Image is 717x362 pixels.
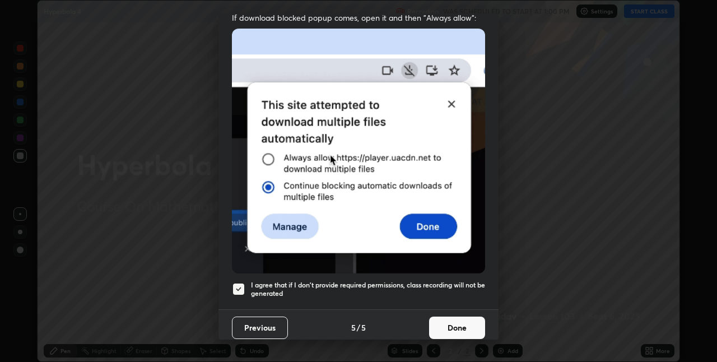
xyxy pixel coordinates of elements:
h4: / [357,322,360,333]
img: downloads-permission-blocked.gif [232,29,485,273]
h5: I agree that if I don't provide required permissions, class recording will not be generated [251,281,485,298]
button: Done [429,317,485,339]
span: If download blocked popup comes, open it and then "Always allow": [232,12,485,23]
button: Previous [232,317,288,339]
h4: 5 [361,322,366,333]
h4: 5 [351,322,356,333]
